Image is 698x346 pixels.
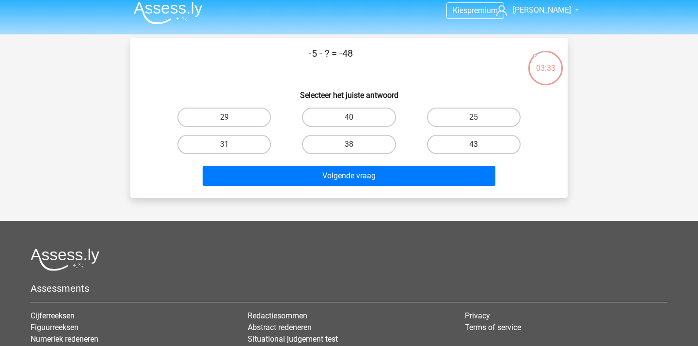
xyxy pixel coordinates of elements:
div: 03:33 [527,50,564,74]
label: 25 [427,108,521,127]
a: Abstract redeneren [248,323,312,332]
h6: Selecteer het juiste antwoord [146,83,552,100]
a: Kiespremium [447,4,504,17]
button: Volgende vraag [203,166,496,186]
span: Kies [453,6,467,15]
a: Figuurreeksen [31,323,79,332]
label: 40 [302,108,396,127]
p: -5 - ? = -48 [146,46,516,75]
a: Cijferreeksen [31,311,75,320]
label: 43 [427,135,521,154]
a: Privacy [465,311,490,320]
img: Assessly logo [31,248,99,271]
a: Terms of service [465,323,521,332]
span: [PERSON_NAME] [513,5,571,15]
label: 29 [177,108,271,127]
a: Numeriek redeneren [31,334,98,344]
label: 31 [177,135,271,154]
label: 38 [302,135,396,154]
a: Situational judgement test [248,334,338,344]
a: [PERSON_NAME] [492,4,572,16]
span: premium [467,6,498,15]
a: Redactiesommen [248,311,307,320]
img: Assessly [134,1,203,24]
h5: Assessments [31,283,667,294]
